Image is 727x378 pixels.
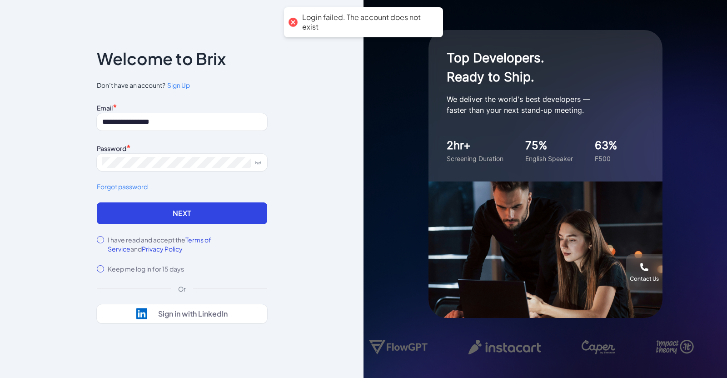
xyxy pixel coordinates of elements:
div: Sign in with LinkedIn [158,309,228,318]
p: Welcome to Brix [97,51,226,66]
div: Screening Duration [447,154,503,163]
div: Login failed. The account does not exist [302,13,434,32]
button: Contact Us [626,254,662,291]
span: Don’t have an account? [97,81,267,90]
div: 75% [525,137,573,154]
div: English Speaker [525,154,573,163]
div: F500 [595,154,617,163]
div: Or [171,284,193,293]
label: Password [97,144,126,152]
div: 63% [595,137,617,154]
a: Sign Up [165,81,190,90]
span: Privacy Policy [142,245,183,253]
button: Next [97,202,267,224]
span: Sign Up [167,81,190,89]
label: Email [97,104,113,112]
span: Terms of Service [108,236,211,253]
a: Forgot password [97,182,267,192]
button: Sign in with LinkedIn [97,304,267,323]
h1: Top Developers. Ready to Ship. [447,48,628,86]
p: We deliver the world's best developers — faster than your next stand-up meeting. [447,94,628,116]
div: Contact Us [630,275,659,282]
div: 2hr+ [447,137,503,154]
label: I have read and accept the and [108,235,267,253]
label: Keep me log in for 15 days [108,264,184,273]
